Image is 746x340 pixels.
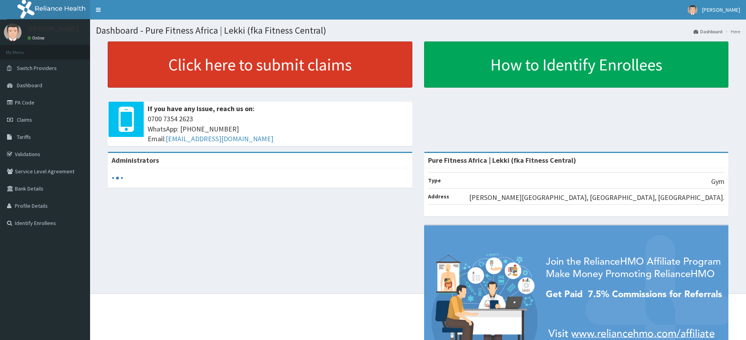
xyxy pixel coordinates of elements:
b: If you have any issue, reach us on: [148,104,255,113]
a: Dashboard [694,28,723,35]
p: [PERSON_NAME][GEOGRAPHIC_DATA], [GEOGRAPHIC_DATA], [GEOGRAPHIC_DATA]. [469,192,724,203]
b: Type [428,177,441,184]
span: [PERSON_NAME] [702,6,740,13]
b: Address [428,193,449,200]
span: Switch Providers [17,65,57,72]
li: Here [723,28,740,35]
a: [EMAIL_ADDRESS][DOMAIN_NAME] [166,134,273,143]
img: User Image [4,23,22,41]
a: Online [27,35,46,41]
b: Administrators [112,156,159,165]
span: Dashboard [17,82,42,89]
span: Tariffs [17,133,31,140]
h1: Dashboard - Pure Fitness Africa | Lekki (fka Fitness Central) [96,25,740,36]
img: User Image [688,5,697,15]
a: How to Identify Enrollees [424,41,729,88]
a: Click here to submit claims [108,41,412,88]
span: 0700 7354 2623 WhatsApp: [PHONE_NUMBER] Email: [148,114,408,144]
svg: audio-loading [112,172,123,184]
span: Claims [17,116,32,123]
p: Gym [711,176,724,187]
p: [PERSON_NAME] [27,25,79,32]
strong: Pure Fitness Africa | Lekki (fka Fitness Central) [428,156,576,165]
